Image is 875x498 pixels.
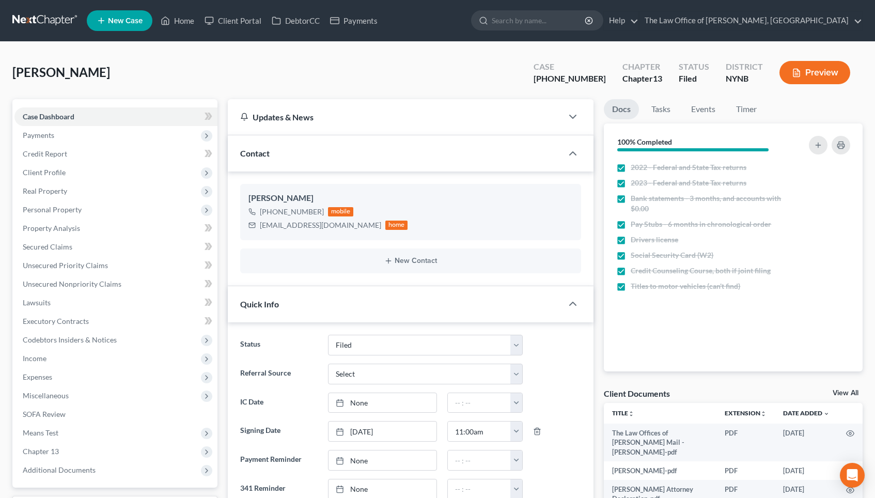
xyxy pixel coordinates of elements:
[833,390,858,397] a: View All
[23,391,69,400] span: Miscellaneous
[622,61,662,73] div: Chapter
[679,61,709,73] div: Status
[267,11,325,30] a: DebtorCC
[14,293,217,312] a: Lawsuits
[240,112,551,122] div: Updates & News
[604,99,639,119] a: Docs
[235,421,323,442] label: Signing Date
[775,424,838,461] td: [DATE]
[631,219,771,229] span: Pay Stubs - 6 months in chronological order
[329,393,437,413] a: None
[534,73,606,85] div: [PHONE_NUMBER]
[23,447,59,456] span: Chapter 13
[604,11,638,30] a: Help
[716,424,775,461] td: PDF
[23,335,117,344] span: Codebtors Insiders & Notices
[14,405,217,424] a: SOFA Review
[683,99,724,119] a: Events
[23,112,74,121] span: Case Dashboard
[728,99,765,119] a: Timer
[631,178,746,188] span: 2023 - Federal and State Tax returns
[823,411,830,417] i: expand_more
[448,393,511,413] input: -- : --
[14,219,217,238] a: Property Analysis
[240,299,279,309] span: Quick Info
[14,312,217,331] a: Executory Contracts
[679,73,709,85] div: Filed
[612,409,634,417] a: Titleunfold_more
[385,221,408,230] div: home
[23,261,108,270] span: Unsecured Priority Claims
[631,281,740,291] span: Titles to motor vehicles (can't find)
[328,207,354,216] div: mobile
[23,298,51,307] span: Lawsuits
[23,149,67,158] span: Credit Report
[248,192,573,205] div: [PERSON_NAME]
[726,61,763,73] div: District
[235,450,323,471] label: Payment Reminder
[631,250,713,260] span: Social Security Card (W2)
[240,148,270,158] span: Contact
[260,207,324,217] div: [PHONE_NUMBER]
[23,317,89,325] span: Executory Contracts
[23,279,121,288] span: Unsecured Nonpriority Claims
[14,275,217,293] a: Unsecured Nonpriority Claims
[716,461,775,480] td: PDF
[23,242,72,251] span: Secured Claims
[653,73,662,83] span: 13
[325,11,383,30] a: Payments
[248,257,573,265] button: New Contact
[23,465,96,474] span: Additional Documents
[235,393,323,413] label: IC Date
[639,11,862,30] a: The Law Office of [PERSON_NAME], [GEOGRAPHIC_DATA]
[23,372,52,381] span: Expenses
[260,220,381,230] div: [EMAIL_ADDRESS][DOMAIN_NAME]
[725,409,767,417] a: Extensionunfold_more
[23,205,82,214] span: Personal Property
[329,450,437,470] a: None
[492,11,586,30] input: Search by name...
[783,409,830,417] a: Date Added expand_more
[155,11,199,30] a: Home
[23,186,67,195] span: Real Property
[14,256,217,275] a: Unsecured Priority Claims
[631,235,678,245] span: Drivers license
[840,463,865,488] div: Open Intercom Messenger
[14,145,217,163] a: Credit Report
[448,422,511,441] input: -- : --
[235,364,323,384] label: Referral Source
[631,162,746,173] span: 2022 - Federal and State Tax returns
[12,65,110,80] span: [PERSON_NAME]
[23,224,80,232] span: Property Analysis
[534,61,606,73] div: Case
[631,266,771,276] span: Credit Counseling Course, both if joint filing
[23,168,66,177] span: Client Profile
[643,99,679,119] a: Tasks
[14,238,217,256] a: Secured Claims
[108,17,143,25] span: New Case
[329,422,437,441] a: [DATE]
[23,428,58,437] span: Means Test
[23,410,66,418] span: SOFA Review
[779,61,850,84] button: Preview
[604,388,670,399] div: Client Documents
[604,461,716,480] td: [PERSON_NAME]-pdf
[617,137,672,146] strong: 100% Completed
[235,335,323,355] label: Status
[448,450,511,470] input: -- : --
[760,411,767,417] i: unfold_more
[604,424,716,461] td: The Law Offices of [PERSON_NAME] Mail - [PERSON_NAME]-pdf
[622,73,662,85] div: Chapter
[726,73,763,85] div: NYNB
[23,131,54,139] span: Payments
[628,411,634,417] i: unfold_more
[199,11,267,30] a: Client Portal
[14,107,217,126] a: Case Dashboard
[23,354,46,363] span: Income
[631,193,789,214] span: Bank statements - 3 months, and accounts with $0.00
[775,461,838,480] td: [DATE]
